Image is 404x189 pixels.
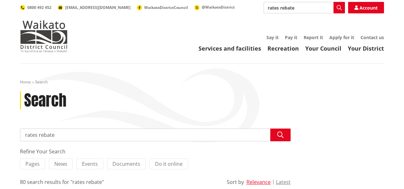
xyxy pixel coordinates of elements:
[360,34,384,40] a: Contact us
[24,91,66,110] h1: Search
[202,4,235,10] span: @WaikatoDistrict
[112,160,140,167] span: Documents
[227,178,244,186] div: Sort by
[329,34,354,40] a: Apply for it
[20,5,51,10] a: 0800 492 452
[20,129,291,141] input: Search input
[266,34,279,40] a: Say it
[25,160,40,167] span: Pages
[144,5,188,10] span: WaikatoDistrictCouncil
[194,4,235,10] a: @WaikatoDistrict
[54,160,67,167] span: News
[35,79,48,85] span: Search
[285,34,297,40] a: Pay it
[20,178,104,186] div: 80 search results for "rates rebate"
[348,2,384,13] a: Account
[305,45,341,52] a: Your Council
[246,179,271,185] button: Relevance
[65,5,131,10] span: [EMAIL_ADDRESS][DOMAIN_NAME]
[58,5,131,10] a: [EMAIL_ADDRESS][DOMAIN_NAME]
[199,45,261,52] a: Services and facilities
[20,148,291,155] div: Refine Your Search
[82,160,98,167] span: Events
[348,45,384,52] a: Your District
[276,179,291,185] button: Latest
[304,34,323,40] a: Report it
[20,79,31,85] a: Home
[264,2,345,13] input: Search input
[27,5,51,10] span: 0800 492 452
[20,20,68,52] img: Waikato District Council - Te Kaunihera aa Takiwaa o Waikato
[20,80,384,85] nav: breadcrumb
[137,5,188,10] a: WaikatoDistrictCouncil
[155,160,183,167] span: Do it online
[267,45,299,52] a: Recreation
